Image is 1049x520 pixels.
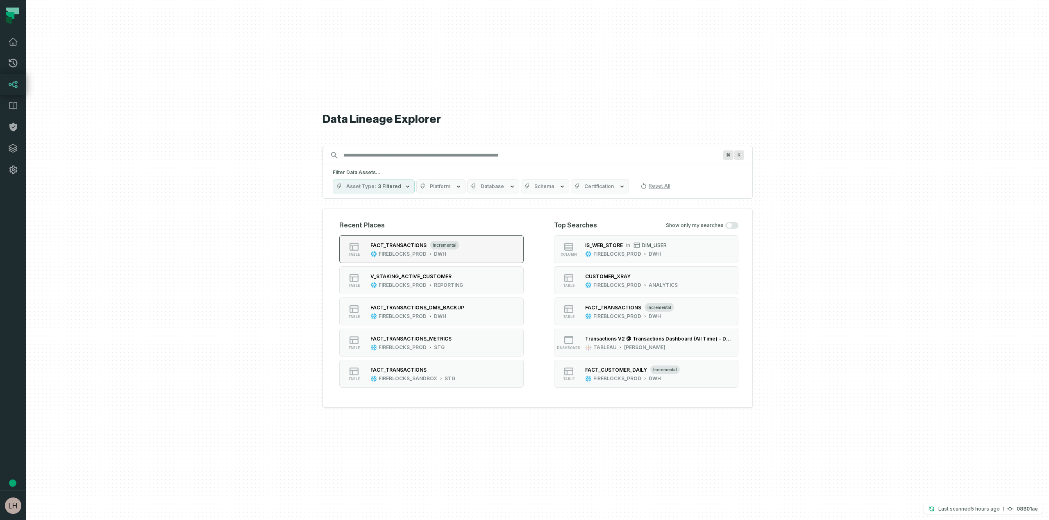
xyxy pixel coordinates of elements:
relative-time: Sep 25, 2025, 11:34 AM GMT+3 [971,506,1000,512]
img: avatar of Liron Haim [5,497,21,514]
h1: Data Lineage Explorer [322,112,753,127]
span: Press ⌘ + K to focus the search bar [723,150,733,160]
button: Last scanned[DATE] 11:34:24 AM08801ae [924,504,1043,514]
div: Tooltip anchor [9,479,16,487]
span: Press ⌘ + K to focus the search bar [734,150,744,160]
p: Last scanned [938,505,1000,513]
h4: 08801ae [1017,506,1038,511]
